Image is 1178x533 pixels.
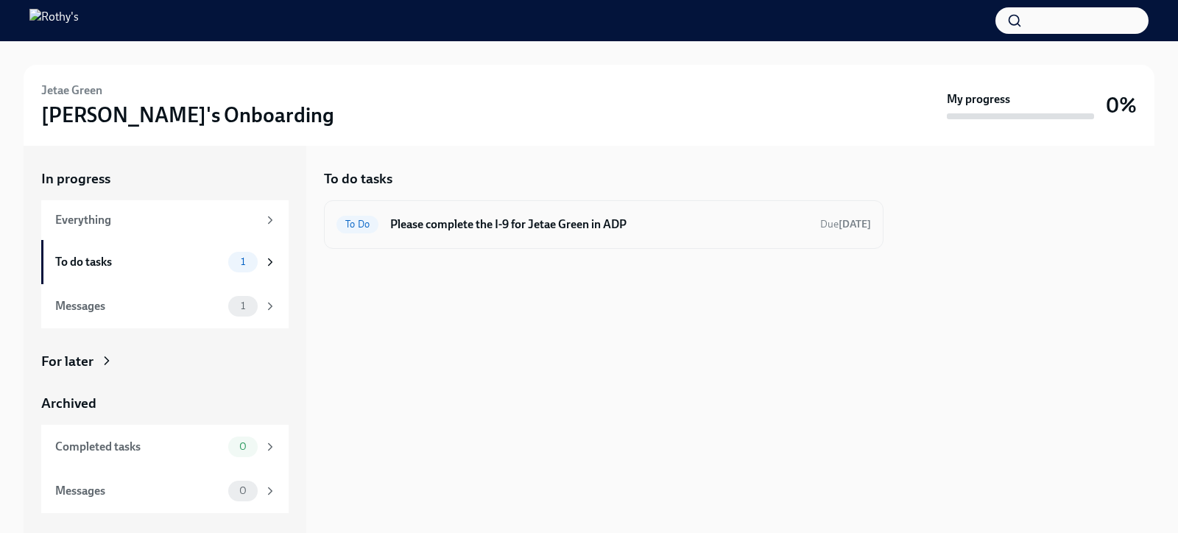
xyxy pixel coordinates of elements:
[55,298,222,314] div: Messages
[232,256,254,267] span: 1
[820,217,871,231] span: September 25th, 2025 12:00
[1106,92,1137,119] h3: 0%
[41,102,334,128] h3: [PERSON_NAME]'s Onboarding
[230,485,255,496] span: 0
[41,352,289,371] a: For later
[41,82,102,99] h6: Jetae Green
[41,284,289,328] a: Messages1
[41,469,289,513] a: Messages0
[41,240,289,284] a: To do tasks1
[41,394,289,413] a: Archived
[947,91,1010,107] strong: My progress
[41,169,289,188] a: In progress
[41,200,289,240] a: Everything
[390,216,808,233] h6: Please complete the I-9 for Jetae Green in ADP
[839,218,871,230] strong: [DATE]
[29,9,79,32] img: Rothy's
[336,219,378,230] span: To Do
[820,218,871,230] span: Due
[230,441,255,452] span: 0
[41,352,94,371] div: For later
[55,212,258,228] div: Everything
[336,213,871,236] a: To DoPlease complete the I-9 for Jetae Green in ADPDue[DATE]
[324,169,392,188] h5: To do tasks
[55,439,222,455] div: Completed tasks
[41,425,289,469] a: Completed tasks0
[232,300,254,311] span: 1
[55,483,222,499] div: Messages
[55,254,222,270] div: To do tasks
